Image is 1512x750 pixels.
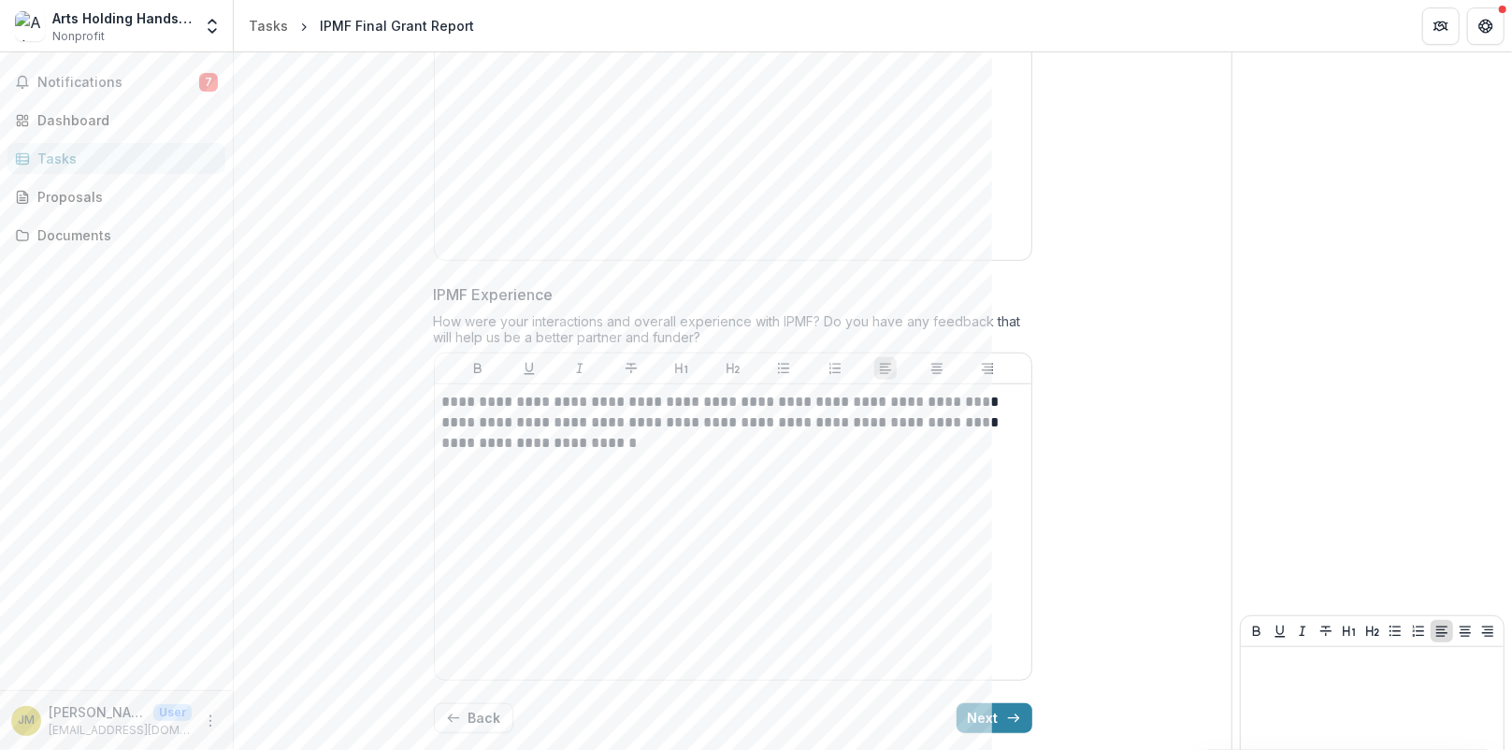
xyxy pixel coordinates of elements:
[249,16,288,36] div: Tasks
[1315,620,1337,642] button: Strike
[518,357,540,380] button: Underline
[1431,620,1453,642] button: Align Left
[37,187,210,207] div: Proposals
[926,357,948,380] button: Align Center
[434,283,554,306] p: IPMF Experience
[1467,7,1505,45] button: Get Help
[241,12,482,39] nav: breadcrumb
[1476,620,1499,642] button: Align Right
[1269,620,1291,642] button: Underline
[1454,620,1476,642] button: Align Center
[37,110,210,130] div: Dashboard
[52,28,105,45] span: Nonprofit
[320,16,474,36] div: IPMF Final Grant Report
[772,357,795,380] button: Bullet List
[1384,620,1406,642] button: Bullet List
[1291,620,1314,642] button: Italicize
[7,143,225,174] a: Tasks
[49,722,192,739] p: [EMAIL_ADDRESS][DOMAIN_NAME]
[467,357,489,380] button: Bold
[620,357,642,380] button: Strike
[569,357,591,380] button: Italicize
[1246,620,1268,642] button: Bold
[49,702,146,722] p: [PERSON_NAME]
[1422,7,1460,45] button: Partners
[199,73,218,92] span: 7
[37,75,199,91] span: Notifications
[199,710,222,732] button: More
[15,11,45,41] img: Arts Holding Hands and Hearts (AHHAH)
[37,225,210,245] div: Documents
[1407,620,1430,642] button: Ordered List
[957,703,1032,733] button: Next
[434,703,513,733] button: Back
[1361,620,1384,642] button: Heading 2
[434,313,1032,353] div: How were your interactions and overall experience with IPMF? Do you have any feedback that will h...
[241,12,295,39] a: Tasks
[874,357,897,380] button: Align Left
[37,149,210,168] div: Tasks
[7,67,225,97] button: Notifications7
[7,220,225,251] a: Documents
[722,357,744,380] button: Heading 2
[976,357,999,380] button: Align Right
[1338,620,1361,642] button: Heading 1
[52,8,192,28] div: Arts Holding Hands and Hearts (AHHAH)
[7,105,225,136] a: Dashboard
[670,357,693,380] button: Heading 1
[18,714,35,727] div: Jan Michener
[824,357,846,380] button: Ordered List
[153,704,192,721] p: User
[199,7,225,45] button: Open entity switcher
[7,181,225,212] a: Proposals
